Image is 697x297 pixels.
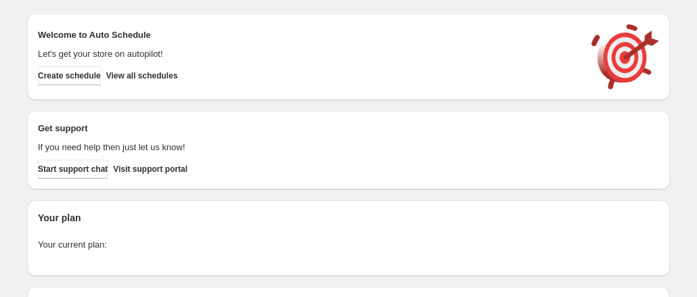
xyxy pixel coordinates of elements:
[38,47,578,61] p: Let's get your store on autopilot!
[38,28,578,42] h2: Welcome to Auto Schedule
[113,160,187,179] a: Visit support portal
[38,211,659,225] h2: Your plan
[38,160,108,179] a: Start support chat
[38,238,659,252] p: Your current plan:
[38,66,101,85] button: Create schedule
[38,122,578,135] h2: Get support
[106,66,178,85] button: View all schedules
[38,164,108,175] span: Start support chat
[113,164,187,175] span: Visit support portal
[38,141,578,154] p: If you need help then just let us know!
[38,70,101,81] span: Create schedule
[106,70,178,81] span: View all schedules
